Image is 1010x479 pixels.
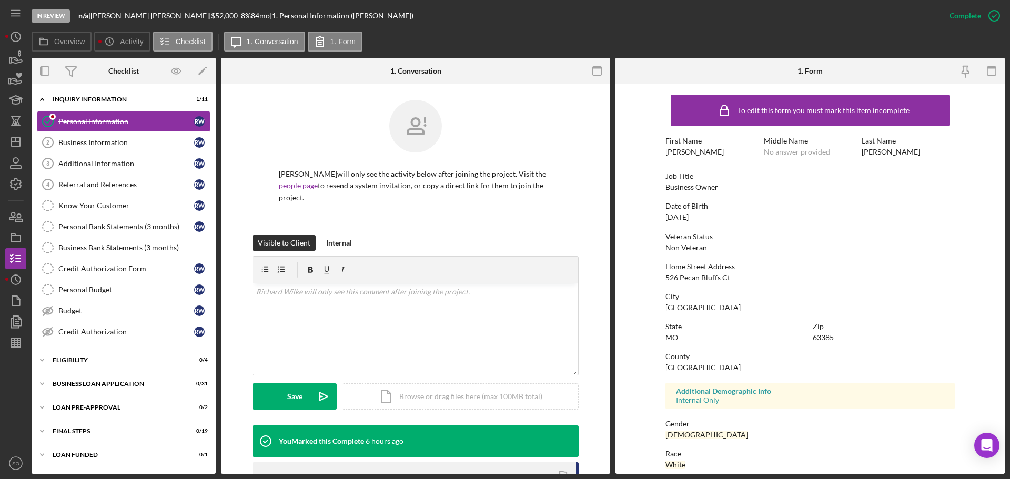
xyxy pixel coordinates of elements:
[258,235,310,251] div: Visible to Client
[676,387,944,395] div: Additional Demographic Info
[58,264,194,273] div: Credit Authorization Form
[37,132,210,153] a: 2Business InformationRW
[738,106,910,115] div: To edit this form you must mark this item incomplete
[665,322,807,331] div: State
[665,420,955,428] div: Gender
[37,237,210,258] a: Business Bank Statements (3 months)
[241,12,251,20] div: 8 %
[53,357,181,363] div: ELIGIBILITY
[665,352,955,361] div: County
[797,67,823,75] div: 1. Form
[764,137,857,145] div: Middle Name
[46,181,50,188] tspan: 4
[665,461,685,469] div: White
[46,139,49,146] tspan: 2
[189,452,208,458] div: 0 / 1
[58,286,194,294] div: Personal Budget
[53,96,181,103] div: INQUIRY INFORMATION
[665,172,955,180] div: Job Title
[665,137,759,145] div: First Name
[665,303,741,312] div: [GEOGRAPHIC_DATA]
[53,452,181,458] div: LOAN FUNDED
[676,396,944,404] div: Internal Only
[813,322,955,331] div: Zip
[764,148,830,156] div: No answer provided
[176,37,206,46] label: Checklist
[37,174,210,195] a: 4Referral and ReferencesRW
[189,381,208,387] div: 0 / 31
[32,32,92,52] button: Overview
[37,258,210,279] a: Credit Authorization FormRW
[665,243,707,252] div: Non Veteran
[194,200,205,211] div: R W
[194,221,205,232] div: R W
[326,235,352,251] div: Internal
[974,433,999,458] div: Open Intercom Messenger
[279,181,318,190] a: people page
[390,67,441,75] div: 1. Conversation
[366,437,403,445] time: 2025-09-15 21:11
[58,243,210,252] div: Business Bank Statements (3 months)
[194,137,205,148] div: R W
[194,158,205,169] div: R W
[94,32,150,52] button: Activity
[37,279,210,300] a: Personal BudgetRW
[308,32,362,52] button: 1. Form
[90,12,211,20] div: [PERSON_NAME] [PERSON_NAME] |
[252,383,337,410] button: Save
[108,67,139,75] div: Checklist
[813,333,834,342] div: 63385
[251,12,270,20] div: 84 mo
[665,183,718,191] div: Business Owner
[665,213,689,221] div: [DATE]
[58,159,194,168] div: Additional Information
[189,357,208,363] div: 0 / 4
[58,222,194,231] div: Personal Bank Statements (3 months)
[211,11,238,20] span: $52,000
[37,195,210,216] a: Know Your CustomerRW
[58,117,194,126] div: Personal Information
[665,232,955,241] div: Veteran Status
[321,235,357,251] button: Internal
[194,305,205,316] div: R W
[53,404,181,411] div: LOAN PRE-APPROVAL
[37,153,210,174] a: 3Additional InformationRW
[194,179,205,190] div: R W
[189,428,208,434] div: 0 / 19
[665,202,955,210] div: Date of Birth
[37,300,210,321] a: BudgetRW
[665,292,955,301] div: City
[37,321,210,342] a: Credit AuthorizationRW
[120,37,143,46] label: Activity
[53,381,181,387] div: BUSINESS LOAN APPLICATION
[270,12,413,20] div: | 1. Personal Information ([PERSON_NAME])
[194,263,205,274] div: R W
[279,168,552,203] p: [PERSON_NAME] will only see the activity below after joining the project. Visit the to resend a s...
[12,461,19,466] text: SO
[54,37,85,46] label: Overview
[58,328,194,336] div: Credit Authorization
[862,137,955,145] div: Last Name
[330,37,356,46] label: 1. Form
[279,437,364,445] div: You Marked this Complete
[58,201,194,210] div: Know Your Customer
[665,148,724,156] div: [PERSON_NAME]
[194,116,205,127] div: R W
[189,404,208,411] div: 0 / 2
[939,5,1005,26] button: Complete
[665,273,730,282] div: 526 Pecan Bluffs Ct
[194,284,205,295] div: R W
[5,453,26,474] button: SO
[665,431,748,439] div: [DEMOGRAPHIC_DATA]
[37,216,210,237] a: Personal Bank Statements (3 months)RW
[58,138,194,147] div: Business Information
[32,9,70,23] div: In Review
[665,262,955,271] div: Home Street Address
[78,11,88,20] b: n/a
[665,450,955,458] div: Race
[194,327,205,337] div: R W
[78,12,90,20] div: |
[665,363,741,372] div: [GEOGRAPHIC_DATA]
[287,383,302,410] div: Save
[252,235,316,251] button: Visible to Client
